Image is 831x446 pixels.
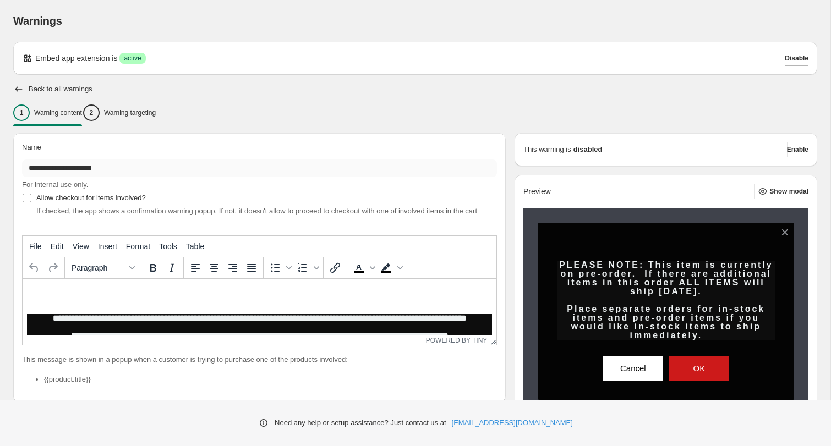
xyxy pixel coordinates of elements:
button: Insert/edit link [326,258,345,277]
span: Disable [785,54,808,63]
span: Enable [787,145,808,154]
span: Show modal [769,187,808,196]
button: Show modal [754,184,808,199]
div: Numbered list [293,258,321,277]
p: This message is shown in a popup when a customer is trying to purchase one of the products involved: [22,354,497,365]
li: {{product.title}} [44,374,497,385]
button: Enable [787,142,808,157]
span: Allow checkout for items involved? [36,194,146,202]
span: Tools [159,242,177,251]
button: Bold [144,258,162,277]
div: 2 [83,104,100,121]
span: Format [126,242,150,251]
button: Cancel [603,356,663,381]
div: Resize [487,335,496,345]
span: Paragraph [72,263,125,272]
span: Table [186,242,204,251]
div: 1 [13,104,30,121]
p: Warning targeting [104,108,156,117]
a: [EMAIL_ADDRESS][DOMAIN_NAME] [452,417,573,428]
button: Align center [205,258,223,277]
div: Background color [377,258,404,277]
button: 1Warning content [13,101,82,124]
div: Bullet list [266,258,293,277]
h2: Preview [523,187,551,196]
h2: Back to all warnings [29,85,92,93]
button: 2Warning targeting [83,101,156,124]
button: OK [669,356,729,381]
span: View [73,242,89,251]
span: PLEASE NOTE: This item is currently on pre-order. If there are additional items in this order ALL... [559,260,773,340]
strong: disabled [573,144,603,155]
button: Italic [162,258,181,277]
a: Powered by Tiny [426,337,488,344]
p: Warning content [34,108,82,117]
span: active [124,54,141,63]
iframe: Rich Text Area [23,279,496,335]
p: This warning is [523,144,571,155]
span: File [29,242,42,251]
span: Insert [98,242,117,251]
button: Align left [186,258,205,277]
span: For internal use only. [22,180,88,189]
span: Name [22,143,41,151]
button: Justify [242,258,261,277]
span: Warnings [13,15,62,27]
div: Text color [349,258,377,277]
span: If checked, the app shows a confirmation warning popup. If not, it doesn't allow to proceed to ch... [36,207,477,215]
span: Edit [51,242,64,251]
button: Disable [785,51,808,66]
p: Embed app extension is [35,53,117,64]
button: Redo [43,258,62,277]
body: Rich Text Area. Press ALT-0 for help. [4,11,469,62]
button: Undo [25,258,43,277]
button: Formats [67,258,139,277]
button: Align right [223,258,242,277]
